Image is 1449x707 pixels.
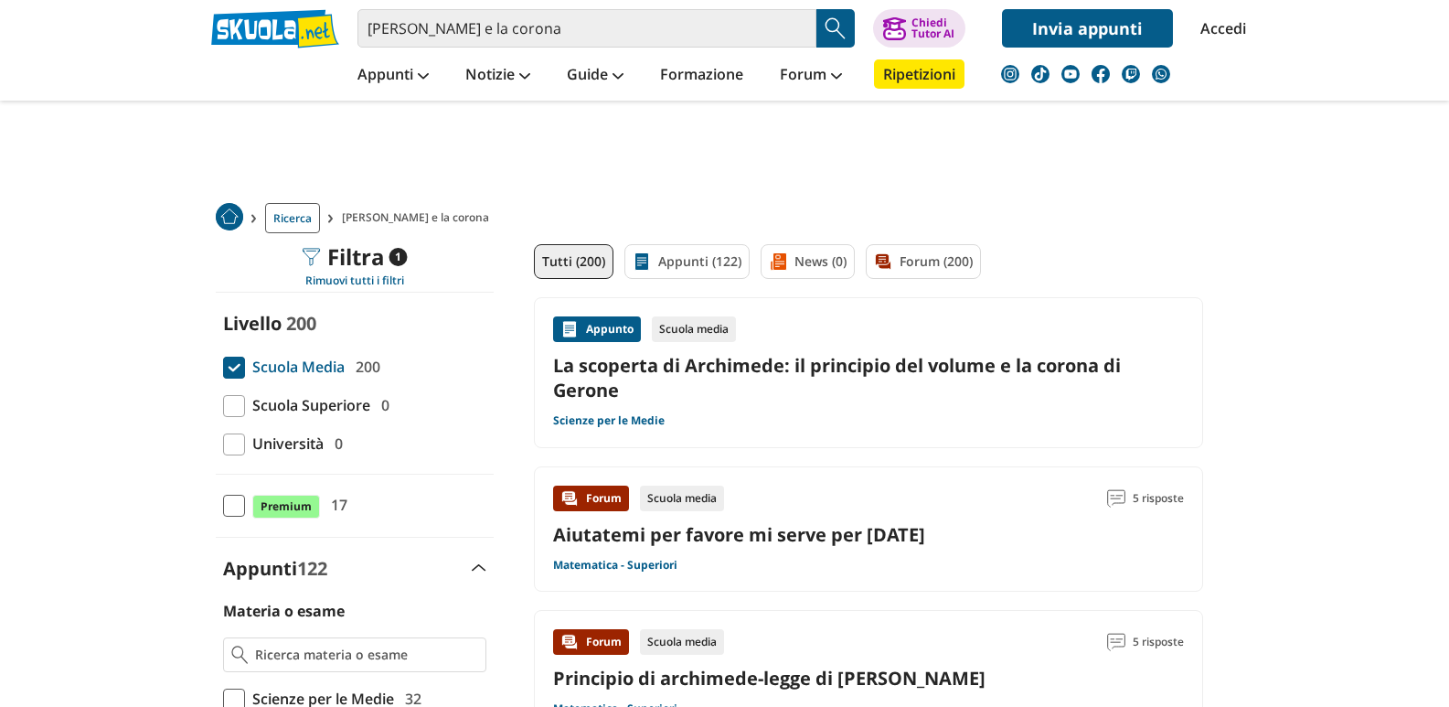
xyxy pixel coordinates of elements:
[553,629,629,655] div: Forum
[1107,489,1125,508] img: Commenti lettura
[342,203,496,233] span: [PERSON_NAME] e la corona
[553,558,677,573] a: Matematica - Superiori
[560,320,579,338] img: Appunti contenuto
[624,244,750,279] a: Appunti (122)
[652,316,736,342] div: Scuola media
[461,59,535,92] a: Notizie
[1133,629,1184,655] span: 5 risposte
[357,9,816,48] input: Cerca appunti, riassunti o versioni
[1092,65,1110,83] img: facebook
[231,646,249,664] img: Ricerca materia o esame
[560,489,579,508] img: Forum contenuto
[1200,9,1239,48] a: Accedi
[553,666,986,691] a: Principio di archimede-legge di [PERSON_NAME]
[560,633,579,651] img: Forum contenuto
[775,59,847,92] a: Forum
[562,59,628,92] a: Guide
[1061,65,1080,83] img: youtube
[655,59,748,92] a: Formazione
[216,203,243,230] img: Home
[348,355,380,379] span: 200
[1001,65,1019,83] img: instagram
[534,244,613,279] a: Tutti (200)
[216,273,494,288] div: Rimuovi tutti i filtri
[472,564,486,572] img: Apri e chiudi sezione
[1002,9,1173,48] a: Invia appunti
[553,486,629,511] div: Forum
[389,248,407,266] span: 1
[302,248,320,266] img: Filtra filtri mobile
[255,646,477,664] input: Ricerca materia o esame
[252,495,320,519] span: Premium
[286,311,316,336] span: 200
[873,9,965,48] button: ChiediTutor AI
[911,17,954,39] div: Chiedi Tutor AI
[324,493,347,517] span: 17
[553,522,925,547] a: Aiutatemi per favore mi serve per [DATE]
[874,252,892,271] img: Forum filtro contenuto
[223,556,327,581] label: Appunti
[816,9,855,48] button: Search Button
[1152,65,1170,83] img: WhatsApp
[1133,486,1184,511] span: 5 risposte
[245,355,345,379] span: Scuola Media
[302,244,407,270] div: Filtra
[245,393,370,417] span: Scuola Superiore
[216,203,243,233] a: Home
[633,252,651,271] img: Appunti filtro contenuto
[640,629,724,655] div: Scuola media
[553,413,665,428] a: Scienze per le Medie
[327,432,343,455] span: 0
[1031,65,1049,83] img: tiktok
[822,15,849,42] img: Cerca appunti, riassunti o versioni
[640,486,724,511] div: Scuola media
[553,353,1184,402] a: La scoperta di Archimede: il principio del volume e la corona di Gerone
[553,316,641,342] div: Appunto
[1122,65,1140,83] img: twitch
[297,556,327,581] span: 122
[866,244,981,279] a: Forum (200)
[874,59,964,89] a: Ripetizioni
[265,203,320,233] a: Ricerca
[245,432,324,455] span: Università
[223,311,282,336] label: Livello
[223,601,345,621] label: Materia o esame
[374,393,389,417] span: 0
[1107,633,1125,651] img: Commenti lettura
[353,59,433,92] a: Appunti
